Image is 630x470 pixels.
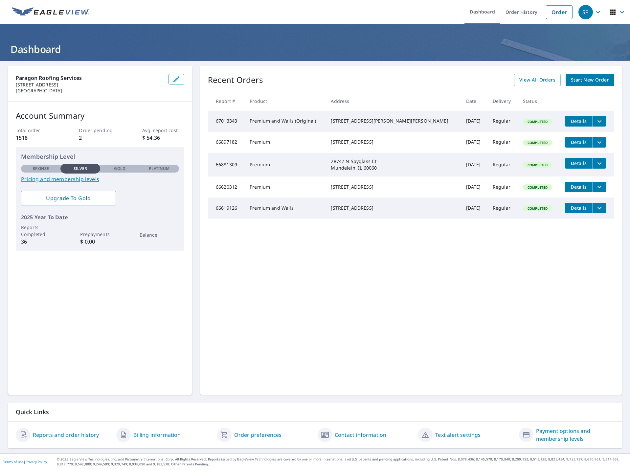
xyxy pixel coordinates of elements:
th: Date [461,91,487,111]
p: 36 [21,238,60,246]
div: SP [578,5,593,19]
a: Reports and order history [33,431,99,439]
td: [DATE] [461,153,487,176]
span: View All Orders [519,76,555,84]
span: Details [569,139,589,145]
th: Report # [208,91,244,111]
p: Bronze [33,166,49,172]
span: Completed [524,206,551,211]
p: $ 54.36 [142,134,184,142]
button: filesDropdownBtn-66881309 [593,158,606,169]
th: Address [326,91,461,111]
p: Account Summary [16,110,184,122]
a: Text alert settings [435,431,481,439]
td: 66881309 [208,153,244,176]
img: EV Logo [12,7,89,17]
p: Platinum [149,166,169,172]
h1: Dashboard [8,42,622,56]
div: [STREET_ADDRESS] [331,205,455,211]
p: Prepayments [80,231,120,238]
p: $ 0.00 [80,238,120,246]
td: [DATE] [461,132,487,153]
a: Contact information [335,431,386,439]
p: 2 [79,134,121,142]
span: Upgrade To Gold [26,195,111,202]
p: Gold [114,166,125,172]
button: filesDropdownBtn-66619126 [593,203,606,213]
td: Regular [487,176,518,198]
p: Quick Links [16,408,614,416]
a: Order [546,5,573,19]
td: Premium [244,153,326,176]
td: [DATE] [461,176,487,198]
td: 66897182 [208,132,244,153]
a: Payment options and membership levels [536,427,614,443]
div: 28747 N Spyglass Ct Mundelein, IL 60060 [331,158,455,171]
p: Total order [16,127,58,134]
span: Details [569,160,589,166]
td: Regular [487,198,518,219]
span: Completed [524,140,551,145]
button: filesDropdownBtn-67013343 [593,116,606,127]
td: Regular [487,111,518,132]
a: Terms of Use [3,459,24,464]
span: Start New Order [571,76,609,84]
td: 66619126 [208,198,244,219]
span: Completed [524,185,551,190]
p: Avg. report cost [142,127,184,134]
td: Premium and Walls [244,198,326,219]
p: Reports Completed [21,224,60,238]
button: detailsBtn-66881309 [565,158,593,169]
button: filesDropdownBtn-66620312 [593,182,606,192]
td: [DATE] [461,111,487,132]
p: [GEOGRAPHIC_DATA] [16,88,163,94]
p: 1518 [16,134,58,142]
button: detailsBtn-67013343 [565,116,593,127]
a: Order preferences [234,431,282,439]
button: detailsBtn-66619126 [565,203,593,213]
p: Recent Orders [208,74,263,86]
a: View All Orders [514,74,561,86]
p: Paragon Roofing Services [16,74,163,82]
a: Privacy Policy [26,459,47,464]
p: 2025 Year To Date [21,213,179,221]
p: Silver [74,166,87,172]
span: Details [569,205,589,211]
a: Start New Order [566,74,614,86]
span: Completed [524,119,551,124]
td: [DATE] [461,198,487,219]
th: Product [244,91,326,111]
button: detailsBtn-66897182 [565,137,593,148]
p: Membership Level [21,152,179,161]
div: [STREET_ADDRESS] [331,184,455,190]
button: filesDropdownBtn-66897182 [593,137,606,148]
a: Billing information [133,431,181,439]
td: Premium and Walls (Original) [244,111,326,132]
p: [STREET_ADDRESS] [16,82,163,88]
td: 67013343 [208,111,244,132]
span: Details [569,184,589,190]
th: Status [518,91,560,111]
p: Balance [140,231,179,238]
div: [STREET_ADDRESS] [331,139,455,145]
th: Delivery [487,91,518,111]
p: | [3,460,47,464]
span: Details [569,118,589,124]
td: Regular [487,153,518,176]
div: [STREET_ADDRESS][PERSON_NAME][PERSON_NAME] [331,118,455,124]
td: Regular [487,132,518,153]
button: detailsBtn-66620312 [565,182,593,192]
span: Completed [524,163,551,167]
td: 66620312 [208,176,244,198]
p: © 2025 Eagle View Technologies, Inc. and Pictometry International Corp. All Rights Reserved. Repo... [57,457,627,467]
td: Premium [244,132,326,153]
a: Pricing and membership levels [21,175,179,183]
td: Premium [244,176,326,198]
a: Upgrade To Gold [21,191,116,205]
p: Order pending [79,127,121,134]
